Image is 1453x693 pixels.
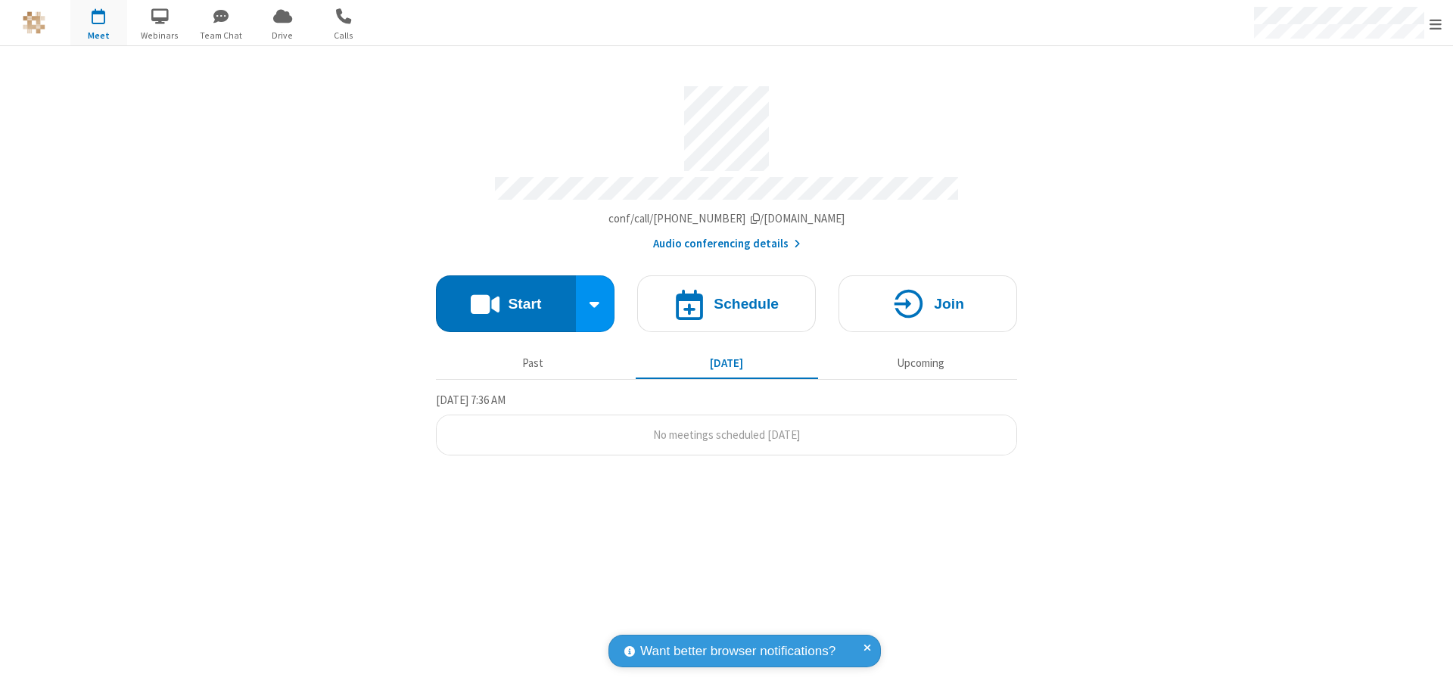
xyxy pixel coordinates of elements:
[714,297,779,311] h4: Schedule
[608,211,845,225] span: Copy my meeting room link
[653,427,800,442] span: No meetings scheduled [DATE]
[640,642,835,661] span: Want better browser notifications?
[436,391,1017,456] section: Today's Meetings
[653,235,801,253] button: Audio conferencing details
[839,275,1017,332] button: Join
[316,29,372,42] span: Calls
[132,29,188,42] span: Webinars
[436,275,576,332] button: Start
[442,349,624,378] button: Past
[576,275,615,332] div: Start conference options
[934,297,964,311] h4: Join
[829,349,1012,378] button: Upcoming
[608,210,845,228] button: Copy my meeting room linkCopy my meeting room link
[508,297,541,311] h4: Start
[254,29,311,42] span: Drive
[193,29,250,42] span: Team Chat
[436,393,506,407] span: [DATE] 7:36 AM
[436,75,1017,253] section: Account details
[23,11,45,34] img: QA Selenium DO NOT DELETE OR CHANGE
[637,275,816,332] button: Schedule
[636,349,818,378] button: [DATE]
[70,29,127,42] span: Meet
